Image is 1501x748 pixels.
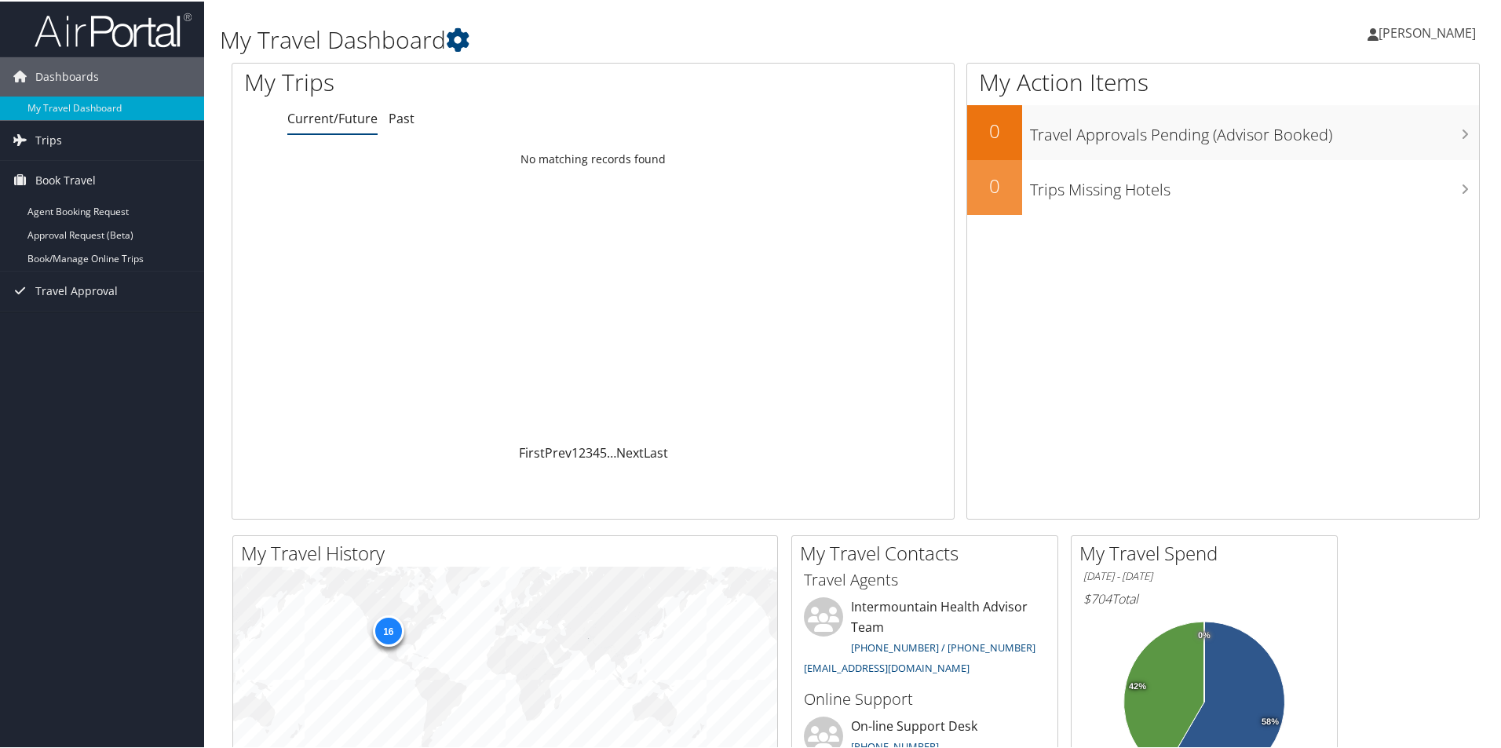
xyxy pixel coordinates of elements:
h6: Total [1083,589,1325,606]
a: Last [644,443,668,460]
h1: My Action Items [967,64,1479,97]
li: Intermountain Health Advisor Team [796,596,1054,680]
h3: Online Support [804,687,1046,709]
a: 2 [579,443,586,460]
h2: 0 [967,116,1022,143]
h1: My Travel Dashboard [220,22,1068,55]
a: [PERSON_NAME] [1368,8,1492,55]
a: 5 [600,443,607,460]
h1: My Trips [244,64,641,97]
a: Next [616,443,644,460]
h3: Travel Agents [804,567,1046,589]
img: airportal-logo.png [35,10,192,47]
a: [EMAIL_ADDRESS][DOMAIN_NAME] [804,659,970,673]
tspan: 0% [1198,629,1211,639]
a: 4 [593,443,600,460]
a: Current/Future [287,108,378,126]
h3: Trips Missing Hotels [1030,170,1479,199]
h2: My Travel Spend [1079,538,1337,565]
h6: [DATE] - [DATE] [1083,567,1325,582]
td: No matching records found [232,144,954,172]
a: 0Travel Approvals Pending (Advisor Booked) [967,104,1479,159]
a: [PHONE_NUMBER] / [PHONE_NUMBER] [851,639,1035,653]
span: Book Travel [35,159,96,199]
tspan: 58% [1262,716,1279,725]
a: 1 [572,443,579,460]
span: … [607,443,616,460]
tspan: 42% [1129,680,1146,690]
a: Past [389,108,415,126]
a: 0Trips Missing Hotels [967,159,1479,213]
span: Trips [35,119,62,159]
h3: Travel Approvals Pending (Advisor Booked) [1030,115,1479,144]
span: Dashboards [35,56,99,95]
a: Prev [545,443,572,460]
span: [PERSON_NAME] [1379,23,1476,40]
span: $704 [1083,589,1112,606]
h2: 0 [967,171,1022,198]
a: First [519,443,545,460]
div: 16 [372,614,404,645]
h2: My Travel Contacts [800,538,1057,565]
a: 3 [586,443,593,460]
span: Travel Approval [35,270,118,309]
h2: My Travel History [241,538,777,565]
